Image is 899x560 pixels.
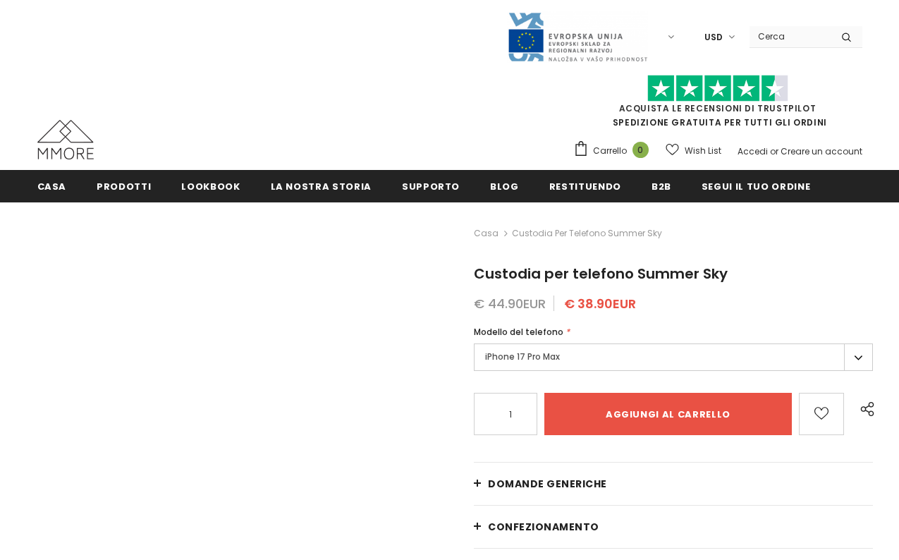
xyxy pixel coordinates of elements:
[702,180,810,193] span: Segui il tuo ordine
[97,170,151,202] a: Prodotti
[702,170,810,202] a: Segui il tuo ordine
[474,264,728,284] span: Custodia per telefono Summer Sky
[704,30,723,44] span: USD
[37,120,94,159] img: Casi MMORE
[271,170,372,202] a: La nostra storia
[402,180,460,193] span: supporto
[738,145,768,157] a: Accedi
[549,170,621,202] a: Restituendo
[564,295,636,312] span: € 38.90EUR
[770,145,778,157] span: or
[544,393,792,435] input: Aggiungi al carrello
[488,520,599,534] span: CONFEZIONAMENTO
[474,506,873,548] a: CONFEZIONAMENTO
[666,138,721,163] a: Wish List
[647,75,788,102] img: Fidati di Pilot Stars
[781,145,862,157] a: Creare un account
[619,102,817,114] a: Acquista le recensioni di TrustPilot
[512,225,662,242] span: Custodia per telefono Summer Sky
[474,463,873,505] a: Domande generiche
[652,180,671,193] span: B2B
[652,170,671,202] a: B2B
[490,170,519,202] a: Blog
[181,170,240,202] a: Lookbook
[37,170,67,202] a: Casa
[37,180,67,193] span: Casa
[750,26,831,47] input: Search Site
[97,180,151,193] span: Prodotti
[402,170,460,202] a: supporto
[632,142,649,158] span: 0
[474,225,499,242] a: Casa
[490,180,519,193] span: Blog
[593,144,627,158] span: Carrello
[474,326,563,338] span: Modello del telefono
[573,140,656,162] a: Carrello 0
[573,81,862,128] span: SPEDIZIONE GRATUITA PER TUTTI GLI ORDINI
[507,30,648,42] a: Javni Razpis
[181,180,240,193] span: Lookbook
[474,343,873,371] label: iPhone 17 Pro Max
[271,180,372,193] span: La nostra storia
[549,180,621,193] span: Restituendo
[685,144,721,158] span: Wish List
[488,477,607,491] span: Domande generiche
[507,11,648,63] img: Javni Razpis
[474,295,546,312] span: € 44.90EUR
